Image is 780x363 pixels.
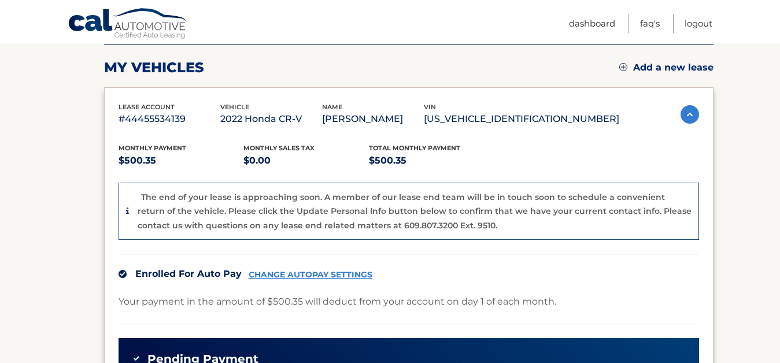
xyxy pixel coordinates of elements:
p: $0.00 [243,153,369,169]
a: Logout [685,14,712,33]
p: #44455534139 [119,111,220,127]
a: Cal Automotive [68,8,189,41]
span: Total Monthly Payment [369,144,460,152]
p: [US_VEHICLE_IDENTIFICATION_NUMBER] [424,111,619,127]
a: Add a new lease [619,62,714,73]
img: add.svg [619,63,627,71]
p: [PERSON_NAME] [322,111,424,127]
p: $500.35 [369,153,494,169]
p: Your payment in the amount of $500.35 will deduct from your account on day 1 of each month. [119,294,556,310]
span: Enrolled For Auto Pay [135,268,242,279]
p: 2022 Honda CR-V [220,111,322,127]
a: FAQ's [640,14,660,33]
img: check.svg [119,270,127,278]
span: vehicle [220,103,249,111]
img: accordion-active.svg [681,105,699,124]
a: Dashboard [569,14,615,33]
span: lease account [119,103,175,111]
span: Monthly Payment [119,144,186,152]
span: name [322,103,342,111]
img: check-green.svg [132,354,141,362]
p: $500.35 [119,153,244,169]
span: vin [424,103,436,111]
a: CHANGE AUTOPAY SETTINGS [249,270,372,280]
h2: my vehicles [104,59,204,76]
p: The end of your lease is approaching soon. A member of our lease end team will be in touch soon t... [138,192,692,231]
span: Monthly sales Tax [243,144,315,152]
